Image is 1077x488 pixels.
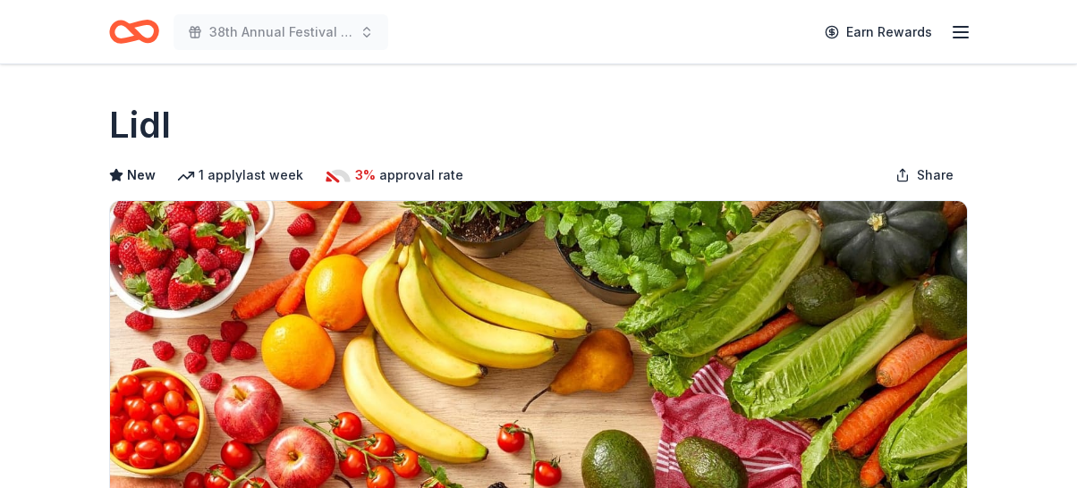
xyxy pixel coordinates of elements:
[127,164,156,186] span: New
[177,164,303,186] div: 1 apply last week
[814,16,943,48] a: Earn Rewards
[174,14,388,50] button: 38th Annual Festival of Trees
[209,21,352,43] span: 38th Annual Festival of Trees
[109,11,159,53] a: Home
[379,164,463,186] span: approval rate
[109,100,171,150] h1: Lidl
[881,157,968,193] button: Share
[355,164,376,186] span: 3%
[917,164,954,186] span: Share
